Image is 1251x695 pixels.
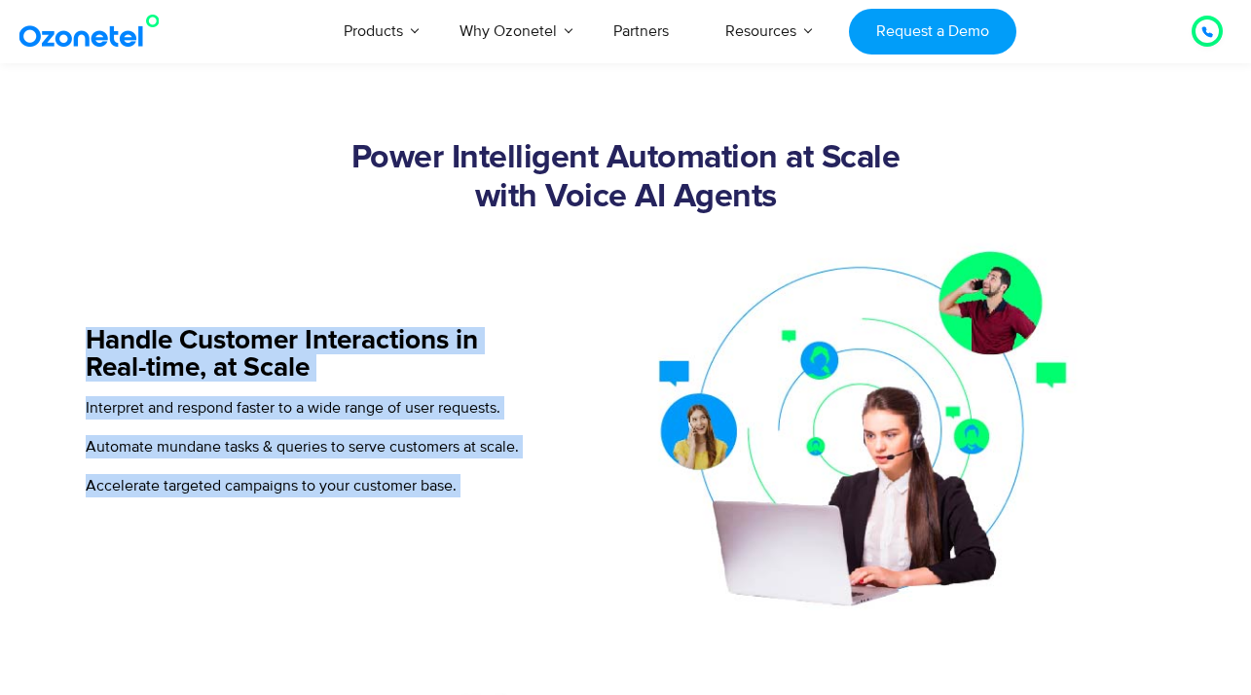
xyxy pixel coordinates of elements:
a: Request a Demo [849,9,1015,55]
span: Automate mundane tasks & queries to serve customers at scale. [86,437,519,457]
h2: Power Intelligent Automation at Scale with Voice AI Agents [86,139,1166,217]
span: Interpret and respond faster to a wide range of user requests. [86,398,500,418]
span: Accelerate targeted campaigns to your customer base. [86,476,457,495]
h5: Handle Customer Interactions in Real-time, at Scale [86,327,520,382]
